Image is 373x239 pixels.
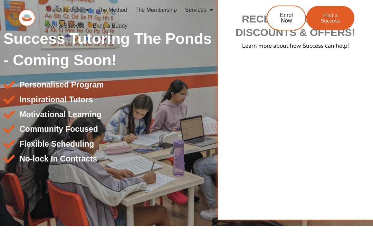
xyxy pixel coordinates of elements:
[18,92,93,107] span: Inspirational Tutors
[42,2,248,34] nav: Menu
[278,12,295,24] span: Enrol Now
[18,77,104,92] span: Personalised Program
[131,2,181,18] a: The Membership
[317,13,344,23] span: Find a Success
[42,2,94,18] a: The Difference
[181,2,217,18] a: Services
[18,107,102,122] span: Motivational Learning
[306,6,354,30] a: Find a Success
[93,2,131,18] a: The Method
[18,137,94,151] span: Flexible Scheduling
[267,6,306,30] a: Enrol Now
[18,122,98,137] span: Community Focused
[89,18,132,34] a: Bring a Buddy
[232,75,358,216] iframe: Form 0
[3,28,214,71] h1: Success Tutoring The Ponds - Coming Soon!
[42,18,89,34] a: Own a Success
[18,151,97,166] span: No-lock In Contracts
